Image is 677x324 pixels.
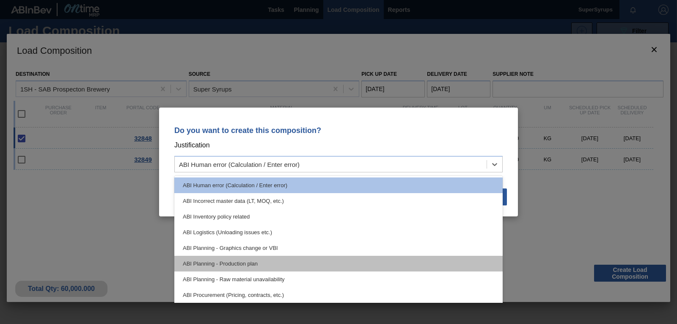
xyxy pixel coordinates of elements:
div: ABI Procurement (Pricing, contracts, etc.) [174,287,503,303]
div: ABI Planning - Graphics change or VBI [174,240,503,256]
p: Do you want to create this composition? [174,126,503,135]
div: ABI Logistics (Unloading issues etc.) [174,224,503,240]
div: ABI Planning - Production plan [174,256,503,271]
div: ABI Human error (Calculation / Enter error) [179,161,300,168]
div: ABI Human error (Calculation / Enter error) [174,177,503,193]
div: ABI Incorrect master data (LT, MOQ, etc.) [174,193,503,209]
p: Justification [174,140,503,151]
div: ABI Planning - Raw material unavailability [174,271,503,287]
div: ABI Inventory policy related [174,209,503,224]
